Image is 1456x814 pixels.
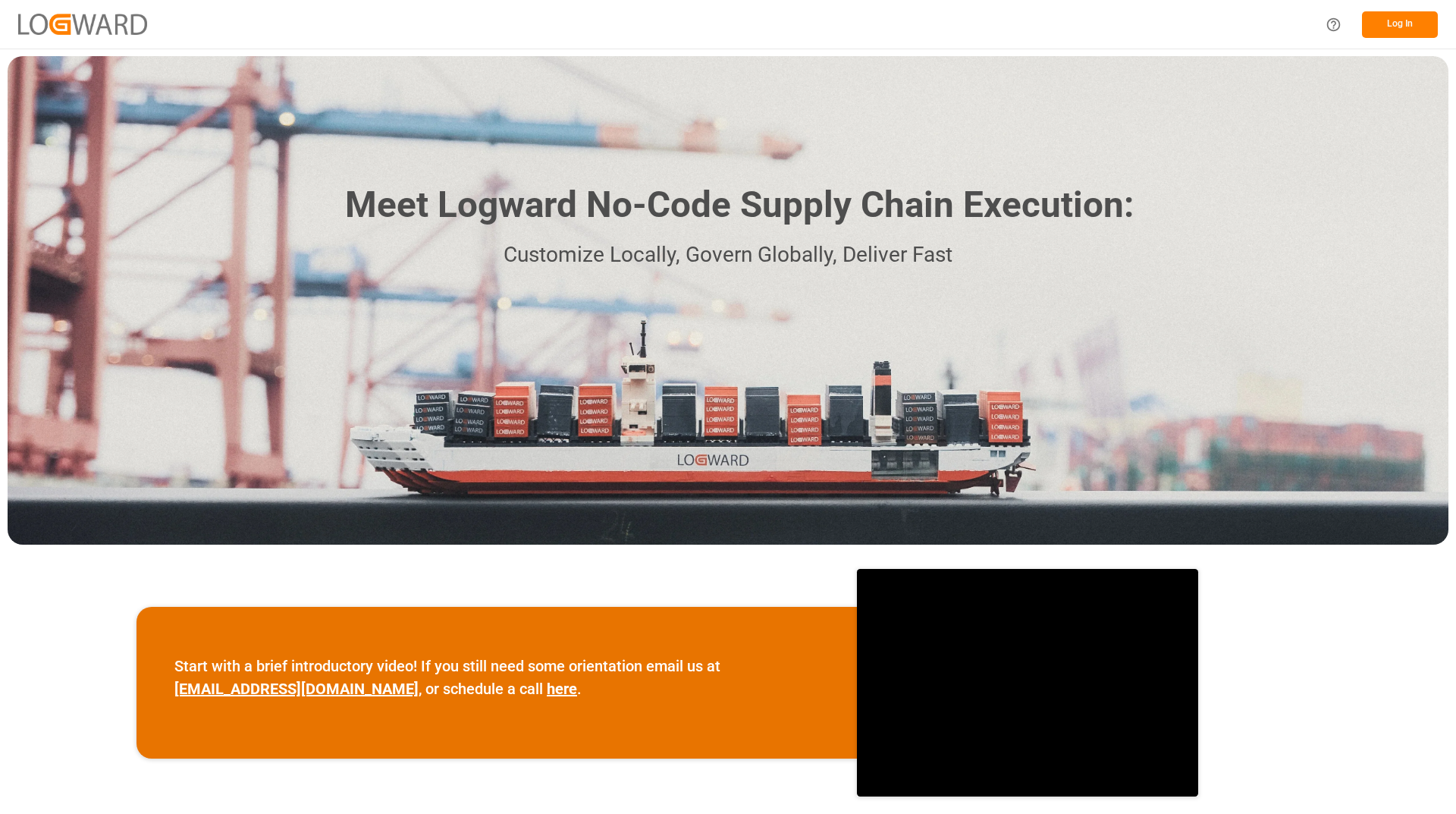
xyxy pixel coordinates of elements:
button: Log In [1362,11,1438,38]
p: Customize Locally, Govern Globally, Deliver Fast [322,238,1134,272]
button: Help Center [1316,8,1351,42]
a: [EMAIL_ADDRESS][DOMAIN_NAME] [174,680,419,698]
img: Logward_new_orange.png [18,14,147,34]
h1: Meet Logward No-Code Supply Chain Execution: [345,178,1134,232]
p: Start with a brief introductory video! If you still need some orientation email us at , or schedu... [174,655,819,700]
a: here [547,680,577,698]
